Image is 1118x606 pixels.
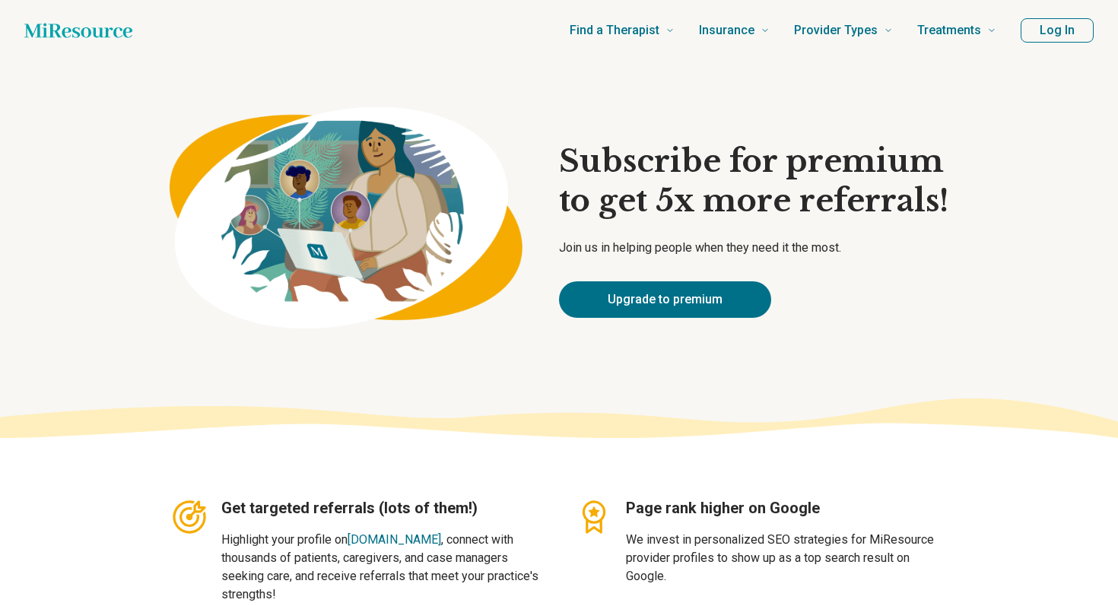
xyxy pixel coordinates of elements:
p: Join us in helping people when they need it the most. [559,239,948,257]
span: Insurance [699,20,754,41]
button: Log In [1021,18,1094,43]
p: We invest in personalized SEO strategies for MiResource provider profiles to show up as a top sea... [626,531,948,585]
a: Upgrade to premium [559,281,771,318]
a: Home page [24,15,132,46]
h3: Get targeted referrals (lots of them!) [221,497,544,519]
p: Highlight your profile on , connect with thousands of patients, caregivers, and case managers see... [221,531,544,604]
h3: Page rank higher on Google [626,497,948,519]
span: Find a Therapist [570,20,659,41]
h1: Subscribe for premium to get 5x more referrals! [559,141,948,221]
span: Treatments [917,20,981,41]
a: [DOMAIN_NAME] [348,532,441,547]
span: Provider Types [794,20,878,41]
